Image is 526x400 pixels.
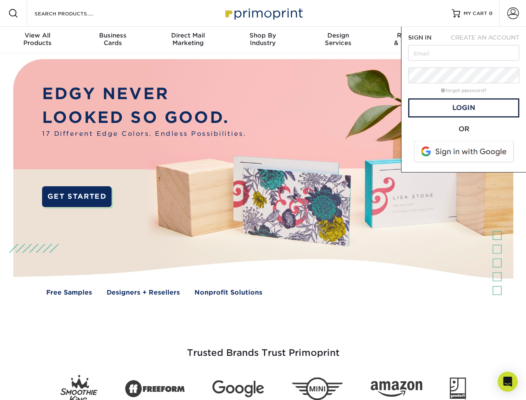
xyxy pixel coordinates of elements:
img: Primoprint [222,4,305,22]
iframe: Google Customer Reviews [2,375,71,397]
span: Business [75,32,150,39]
p: LOOKED SO GOOD. [42,106,246,130]
img: Goodwill [450,377,466,400]
a: Resources& Templates [376,27,451,53]
a: forgot password? [441,88,486,93]
a: GET STARTED [42,186,112,207]
span: Direct Mail [150,32,225,39]
a: Nonprofit Solutions [194,288,262,297]
span: CREATE AN ACCOUNT [451,34,519,41]
img: Google [212,380,264,397]
a: BusinessCards [75,27,150,53]
img: Amazon [371,381,422,397]
div: & Templates [376,32,451,47]
a: Direct MailMarketing [150,27,225,53]
span: Shop By [225,32,300,39]
span: Resources [376,32,451,39]
div: Industry [225,32,300,47]
span: 0 [489,10,493,16]
div: Cards [75,32,150,47]
a: DesignServices [301,27,376,53]
div: Marketing [150,32,225,47]
a: Designers + Resellers [107,288,180,297]
div: Services [301,32,376,47]
span: MY CART [464,10,487,17]
a: Login [408,98,519,117]
span: Design [301,32,376,39]
a: Free Samples [46,288,92,297]
div: OR [408,124,519,134]
input: SEARCH PRODUCTS..... [34,8,115,18]
h3: Trusted Brands Trust Primoprint [20,327,507,368]
span: 17 Different Edge Colors. Endless Possibilities. [42,129,246,139]
span: SIGN IN [408,34,431,41]
div: Open Intercom Messenger [498,372,518,392]
p: EDGY NEVER [42,82,246,106]
a: Shop ByIndustry [225,27,300,53]
input: Email [408,45,519,61]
